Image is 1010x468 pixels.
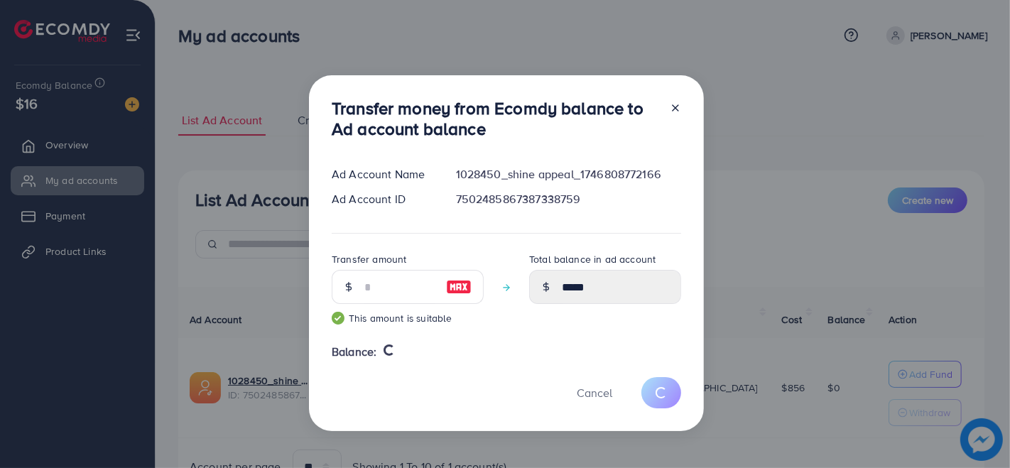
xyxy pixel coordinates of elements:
button: Cancel [559,377,630,408]
div: Ad Account ID [320,191,445,207]
label: Total balance in ad account [529,252,656,266]
span: Cancel [577,385,612,401]
div: 1028450_shine appeal_1746808772166 [445,166,693,183]
div: 7502485867387338759 [445,191,693,207]
img: guide [332,312,344,325]
h3: Transfer money from Ecomdy balance to Ad account balance [332,98,658,139]
small: This amount is suitable [332,311,484,325]
div: Ad Account Name [320,166,445,183]
label: Transfer amount [332,252,406,266]
img: image [446,278,472,295]
span: Balance: [332,344,376,360]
